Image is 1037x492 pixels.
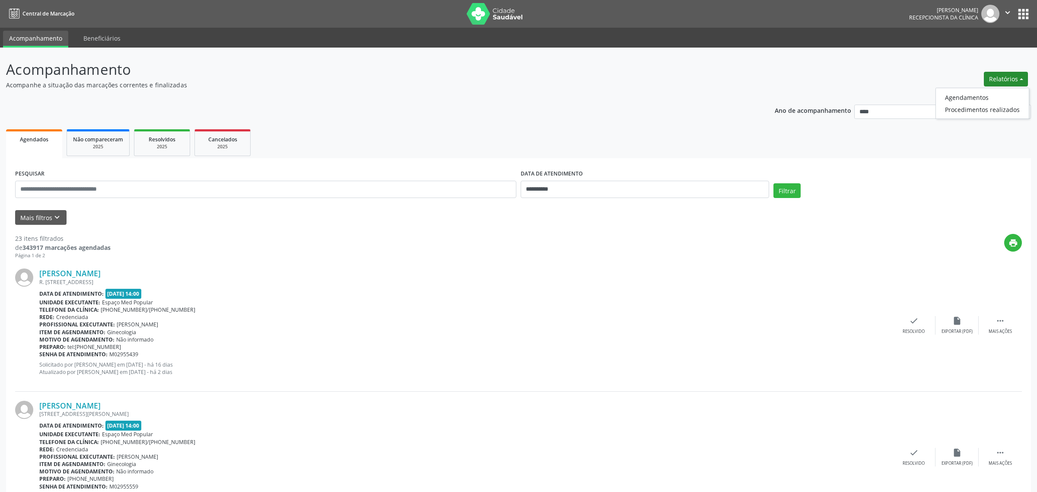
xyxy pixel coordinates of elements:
[39,453,115,460] b: Profissional executante:
[775,105,851,115] p: Ano de acompanhamento
[909,316,919,326] i: check
[39,410,892,418] div: [STREET_ADDRESS][PERSON_NAME]
[39,278,892,286] div: R. [STREET_ADDRESS]
[773,183,801,198] button: Filtrar
[105,289,142,299] span: [DATE] 14:00
[39,306,99,313] b: Telefone da clínica:
[39,361,892,376] p: Solicitado por [PERSON_NAME] em [DATE] - há 16 dias Atualizado por [PERSON_NAME] em [DATE] - há 2...
[39,268,101,278] a: [PERSON_NAME]
[101,306,195,313] span: [PHONE_NUMBER]/[PHONE_NUMBER]
[999,5,1016,23] button: 
[909,14,978,21] span: Recepcionista da clínica
[107,460,136,468] span: Ginecologia
[984,72,1028,86] button: Relatórios
[73,136,123,143] span: Não compareceram
[67,343,121,351] span: tel:[PHONE_NUMBER]
[942,460,973,466] div: Exportar (PDF)
[39,299,100,306] b: Unidade executante:
[6,6,74,21] a: Central de Marcação
[22,243,111,252] strong: 343917 marcações agendadas
[989,460,1012,466] div: Mais ações
[107,329,136,336] span: Ginecologia
[1003,8,1012,17] i: 
[101,438,195,446] span: [PHONE_NUMBER]/[PHONE_NUMBER]
[996,316,1005,326] i: 
[15,252,111,259] div: Página 1 de 2
[3,31,68,48] a: Acompanhamento
[117,453,158,460] span: [PERSON_NAME]
[989,329,1012,335] div: Mais ações
[117,321,158,328] span: [PERSON_NAME]
[39,438,99,446] b: Telefone da clínica:
[909,6,978,14] div: [PERSON_NAME]
[109,483,138,490] span: M02955559
[105,421,142,431] span: [DATE] 14:00
[15,234,111,243] div: 23 itens filtrados
[208,136,237,143] span: Cancelados
[1004,234,1022,252] button: print
[149,136,175,143] span: Resolvidos
[15,401,33,419] img: img
[521,167,583,181] label: DATA DE ATENDIMENTO
[39,290,104,297] b: Data de atendimento:
[39,401,101,410] a: [PERSON_NAME]
[73,144,123,150] div: 2025
[39,460,105,468] b: Item de agendamento:
[952,448,962,457] i: insert_drive_file
[996,448,1005,457] i: 
[39,351,108,358] b: Senha de atendimento:
[15,210,67,225] button: Mais filtroskeyboard_arrow_down
[1008,238,1018,248] i: print
[116,336,153,343] span: Não informado
[903,460,925,466] div: Resolvido
[56,446,88,453] span: Credenciada
[6,80,723,89] p: Acompanhe a situação das marcações correntes e finalizadas
[981,5,999,23] img: img
[116,468,153,475] span: Não informado
[909,448,919,457] i: check
[935,88,1029,119] ul: Relatórios
[6,59,723,80] p: Acompanhamento
[39,468,115,475] b: Motivo de agendamento:
[15,167,45,181] label: PESQUISAR
[102,299,153,306] span: Espaço Med Popular
[39,475,66,482] b: Preparo:
[56,313,88,321] span: Credenciada
[201,144,244,150] div: 2025
[39,313,54,321] b: Rede:
[20,136,48,143] span: Agendados
[39,422,104,429] b: Data de atendimento:
[22,10,74,17] span: Central de Marcação
[15,268,33,287] img: img
[109,351,138,358] span: M02955439
[1016,6,1031,22] button: apps
[39,431,100,438] b: Unidade executante:
[39,336,115,343] b: Motivo de agendamento:
[39,321,115,328] b: Profissional executante:
[942,329,973,335] div: Exportar (PDF)
[140,144,184,150] div: 2025
[936,103,1029,115] a: Procedimentos realizados
[102,431,153,438] span: Espaço Med Popular
[77,31,127,46] a: Beneficiários
[67,475,114,482] span: [PHONE_NUMBER]
[952,316,962,326] i: insert_drive_file
[903,329,925,335] div: Resolvido
[39,446,54,453] b: Rede:
[15,243,111,252] div: de
[936,91,1029,103] a: Agendamentos
[39,343,66,351] b: Preparo:
[52,213,62,222] i: keyboard_arrow_down
[39,329,105,336] b: Item de agendamento:
[39,483,108,490] b: Senha de atendimento:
